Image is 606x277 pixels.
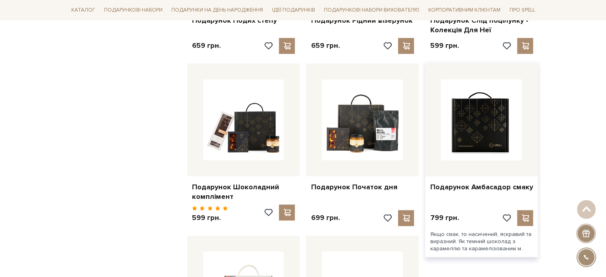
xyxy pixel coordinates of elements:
[430,16,533,35] a: Подарунок Слід поцілунку - Колекція Для Неї
[311,16,414,25] a: Подарунок Рідний візерунок
[430,183,533,192] a: Подарунок Амбасадор смаку
[425,3,504,17] a: Корпоративним клієнтам
[441,79,522,160] img: Подарунок Амбасадор смаку
[101,4,166,16] a: Подарункові набори
[430,41,459,50] p: 599 грн.
[192,183,295,201] a: Подарунок Шоколадний комплімент
[192,41,221,50] p: 659 грн.
[192,16,295,25] a: Подарунок Подих степу
[192,213,228,222] p: 599 грн.
[269,4,318,16] a: Ідеї подарунків
[506,4,538,16] a: Про Spell
[311,213,339,222] p: 699 грн.
[311,183,414,192] a: Подарунок Початок дня
[168,4,266,16] a: Подарунки на День народження
[68,4,98,16] a: Каталог
[430,213,459,222] p: 799 грн.
[425,226,538,257] div: Якщо смак, то насичений, яскравий та виразний. Як темний шоколад з карамеллю та карамелізованим м..
[321,3,423,17] a: Подарункові набори вихователю
[311,41,339,50] p: 659 грн.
